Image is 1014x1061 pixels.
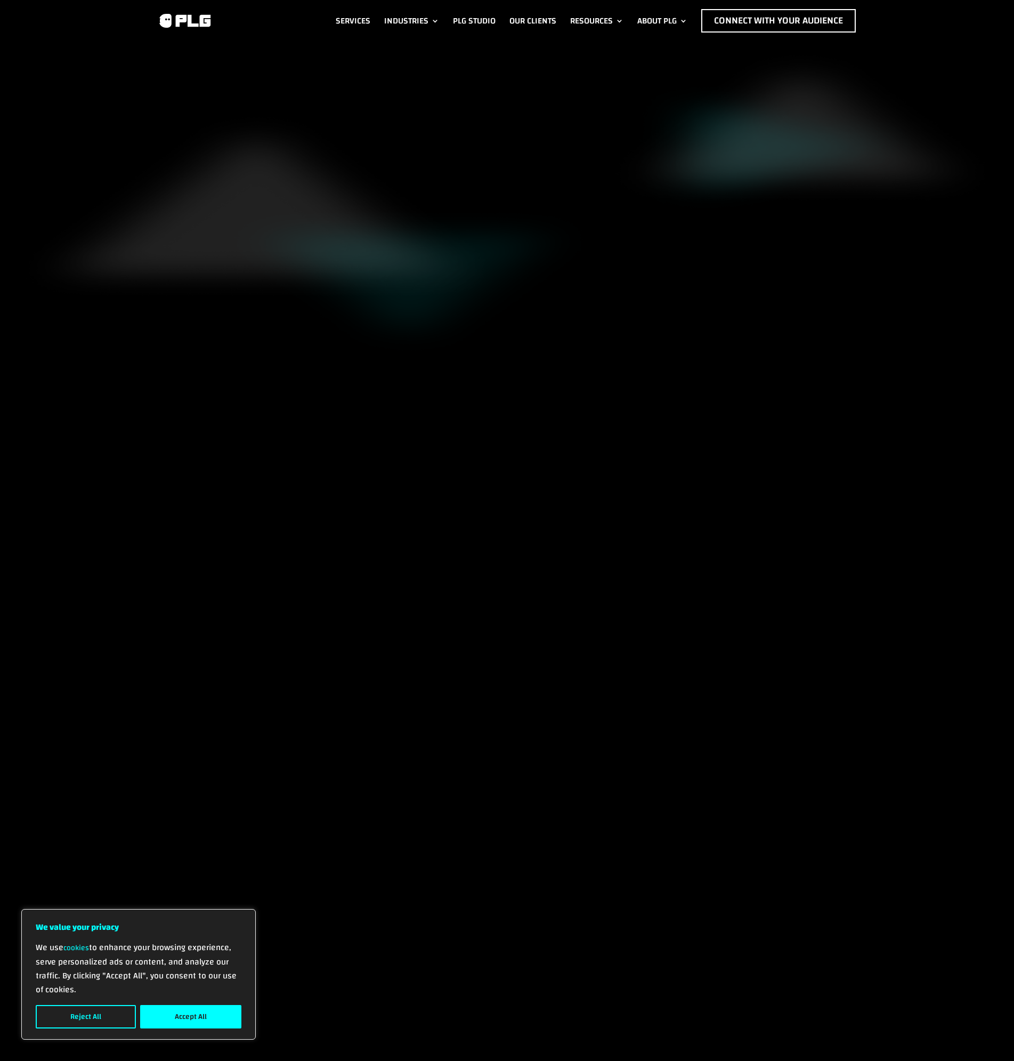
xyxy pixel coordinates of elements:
a: About PLG [637,9,687,33]
a: Connect with Your Audience [701,9,856,33]
a: Industries [384,9,439,33]
button: Accept All [140,1005,241,1028]
a: PLG Studio [453,9,496,33]
p: We use to enhance your browsing experience, serve personalized ads or content, and analyze our tr... [36,941,241,996]
a: Resources [570,9,623,33]
a: Our Clients [509,9,556,33]
a: cookies [63,941,89,955]
button: Reject All [36,1005,136,1028]
div: We value your privacy [21,909,256,1040]
p: We value your privacy [36,920,241,934]
a: Services [336,9,370,33]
